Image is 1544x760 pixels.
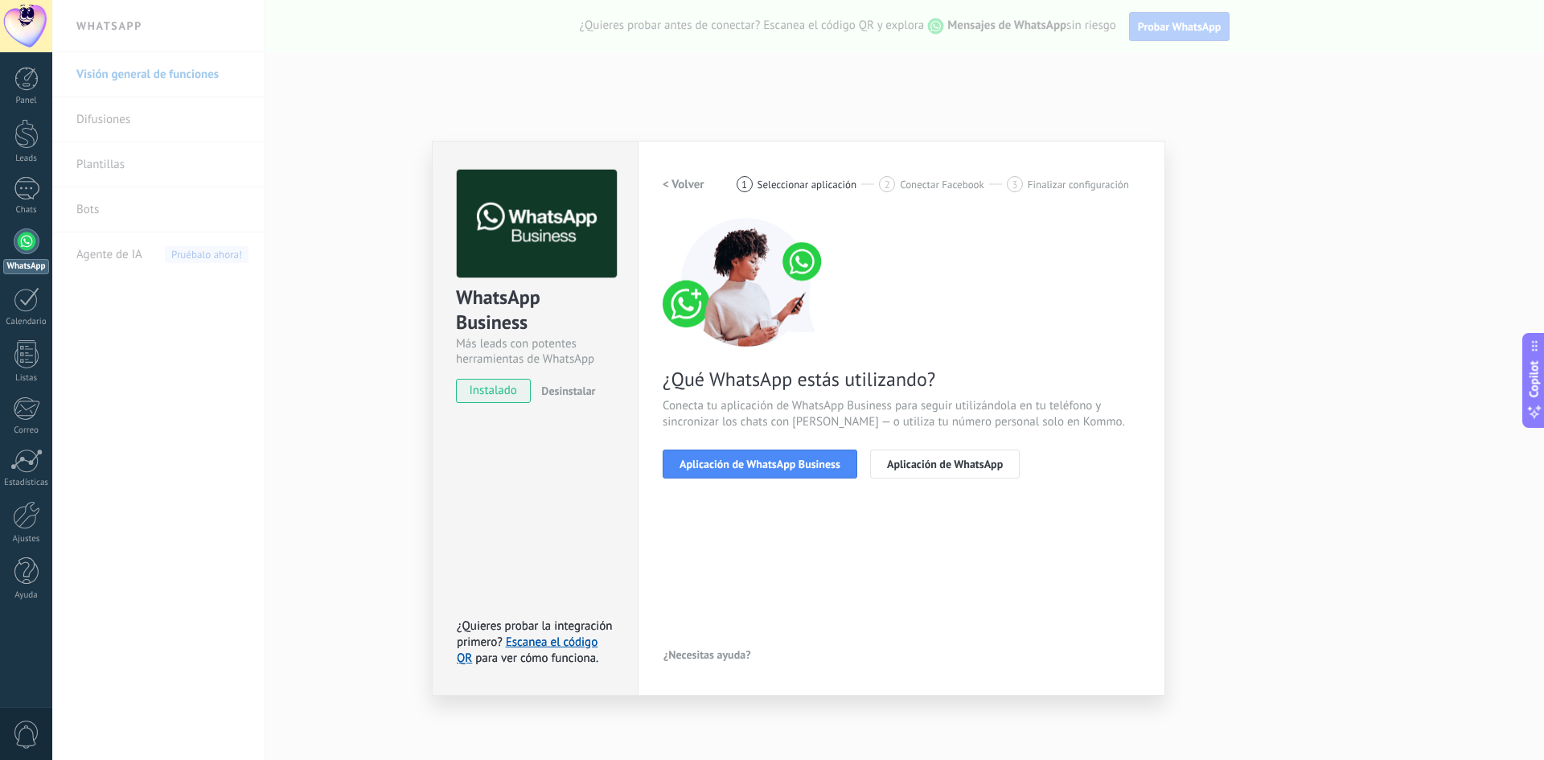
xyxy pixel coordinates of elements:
[663,649,751,660] span: ¿Necesitas ayuda?
[887,458,1003,470] span: Aplicación de WhatsApp
[741,178,747,191] span: 1
[1028,179,1129,191] span: Finalizar configuración
[457,379,530,403] span: instalado
[885,178,890,191] span: 2
[3,478,50,488] div: Estadísticas
[535,379,595,403] button: Desinstalar
[870,450,1020,479] button: Aplicación de WhatsApp
[758,179,857,191] span: Seleccionar aplicación
[3,96,50,106] div: Panel
[457,170,617,278] img: logo_main.png
[663,177,704,192] h2: < Volver
[3,425,50,436] div: Correo
[1526,360,1542,397] span: Copilot
[663,643,752,667] button: ¿Necesitas ayuda?
[457,618,613,650] span: ¿Quieres probar la integración primero?
[900,179,984,191] span: Conectar Facebook
[456,336,614,367] div: Más leads con potentes herramientas de WhatsApp
[3,373,50,384] div: Listas
[457,635,597,666] a: Escanea el código QR
[3,534,50,544] div: Ajustes
[475,651,598,666] span: para ver cómo funciona.
[456,285,614,336] div: WhatsApp Business
[3,205,50,216] div: Chats
[680,458,840,470] span: Aplicación de WhatsApp Business
[3,154,50,164] div: Leads
[663,367,1140,392] span: ¿Qué WhatsApp estás utilizando?
[663,450,857,479] button: Aplicación de WhatsApp Business
[541,384,595,398] span: Desinstalar
[3,259,49,274] div: WhatsApp
[663,398,1140,430] span: Conecta tu aplicación de WhatsApp Business para seguir utilizándola en tu teléfono y sincronizar ...
[1012,178,1017,191] span: 3
[3,590,50,601] div: Ayuda
[3,317,50,327] div: Calendario
[663,170,704,199] button: < Volver
[663,218,832,347] img: connect number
